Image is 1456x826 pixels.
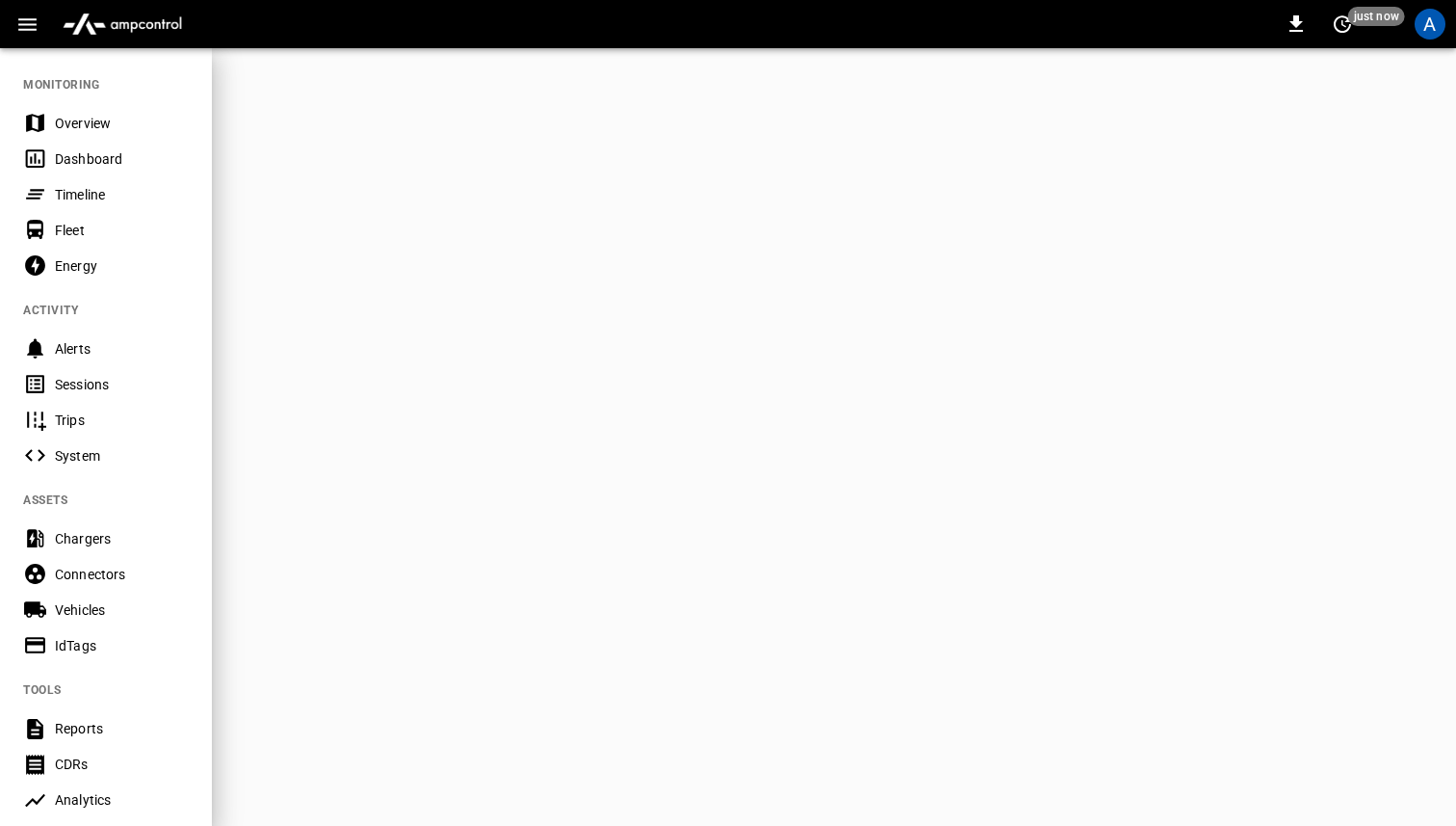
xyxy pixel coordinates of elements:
[55,149,189,169] div: Dashboard
[55,339,189,359] div: Alerts
[55,446,189,466] div: System
[55,114,189,133] div: Overview
[1415,9,1445,40] div: profile-icon
[1327,9,1358,40] button: set refresh interval
[55,221,189,240] div: Fleet
[55,375,189,394] div: Sessions
[55,6,190,42] img: ampcontrol.io logo
[55,529,189,548] div: Chargers
[1348,7,1405,26] span: just now
[55,185,189,204] div: Timeline
[55,600,189,620] div: Vehicles
[55,719,189,738] div: Reports
[55,256,189,276] div: Energy
[55,411,189,430] div: Trips
[55,790,189,810] div: Analytics
[55,636,189,655] div: IdTags
[55,565,189,584] div: Connectors
[55,755,189,774] div: CDRs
